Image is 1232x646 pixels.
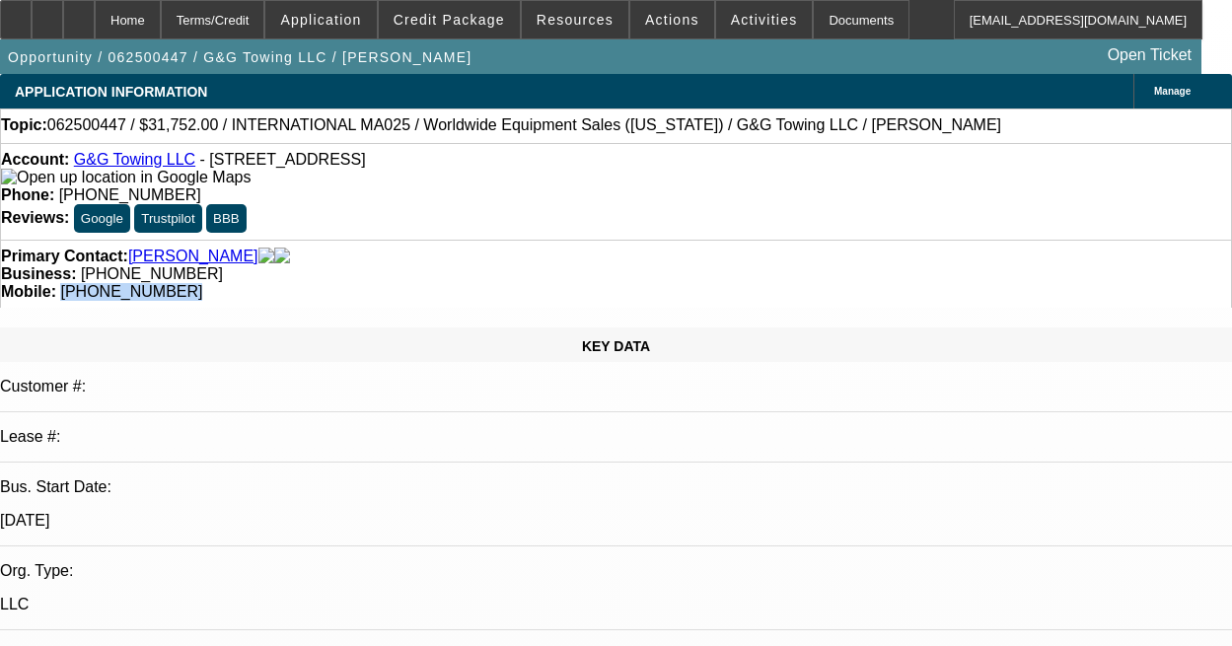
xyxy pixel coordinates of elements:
[258,248,274,265] img: facebook-icon.png
[74,204,130,233] button: Google
[1,209,69,226] strong: Reviews:
[1100,38,1199,72] a: Open Ticket
[731,12,798,28] span: Activities
[537,12,614,28] span: Resources
[15,84,207,100] span: APPLICATION INFORMATION
[1,248,128,265] strong: Primary Contact:
[59,186,201,203] span: [PHONE_NUMBER]
[1,283,56,300] strong: Mobile:
[1,169,251,185] a: View Google Maps
[74,151,195,168] a: G&G Towing LLC
[1,151,69,168] strong: Account:
[200,151,366,168] span: - [STREET_ADDRESS]
[265,1,376,38] button: Application
[716,1,813,38] button: Activities
[1,265,76,282] strong: Business:
[522,1,628,38] button: Resources
[274,248,290,265] img: linkedin-icon.png
[206,204,247,233] button: BBB
[582,338,650,354] span: KEY DATA
[47,116,1001,134] span: 062500447 / $31,752.00 / INTERNATIONAL MA025 / Worldwide Equipment Sales ([US_STATE]) / G&G Towin...
[8,49,472,65] span: Opportunity / 062500447 / G&G Towing LLC / [PERSON_NAME]
[379,1,520,38] button: Credit Package
[1,116,47,134] strong: Topic:
[128,248,258,265] a: [PERSON_NAME]
[134,204,201,233] button: Trustpilot
[1154,86,1191,97] span: Manage
[630,1,714,38] button: Actions
[280,12,361,28] span: Application
[60,283,202,300] span: [PHONE_NUMBER]
[1,186,54,203] strong: Phone:
[81,265,223,282] span: [PHONE_NUMBER]
[645,12,699,28] span: Actions
[394,12,505,28] span: Credit Package
[1,169,251,186] img: Open up location in Google Maps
